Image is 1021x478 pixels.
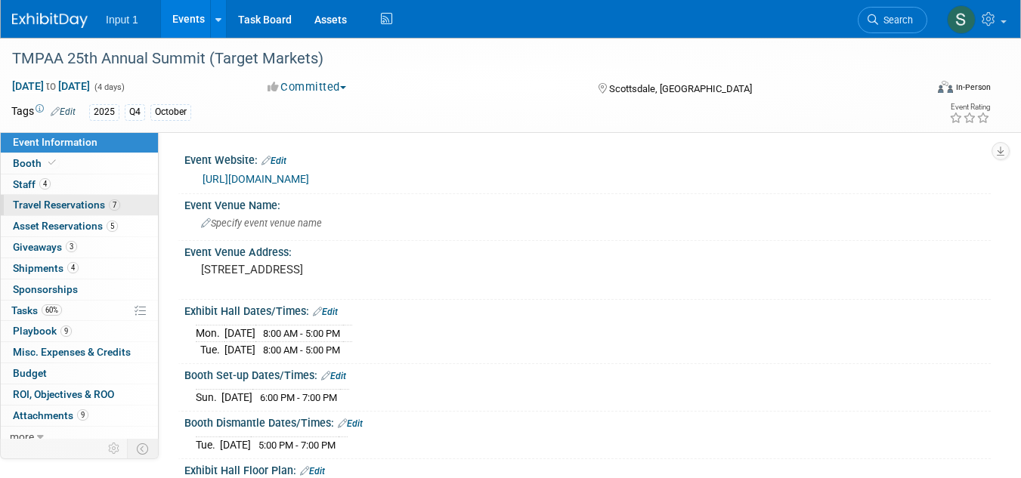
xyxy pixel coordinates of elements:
[955,82,991,93] div: In-Person
[184,364,991,384] div: Booth Set-up Dates/Times:
[39,178,51,190] span: 4
[1,258,158,279] a: Shipments4
[947,5,976,34] img: Susan Stout
[13,388,114,400] span: ROI, Objectives & ROO
[1,301,158,321] a: Tasks60%
[224,342,255,358] td: [DATE]
[609,83,752,94] span: Scottsdale, [GEOGRAPHIC_DATA]
[1,384,158,405] a: ROI, Objectives & ROO
[128,439,159,458] td: Toggle Event Tabs
[48,159,56,167] i: Booth reservation complete
[262,79,352,95] button: Committed
[51,106,76,117] a: Edit
[184,300,991,319] div: Exhibit Hall Dates/Times:
[13,367,47,379] span: Budget
[184,149,991,168] div: Event Website:
[878,14,913,26] span: Search
[184,241,991,260] div: Event Venue Address:
[150,104,191,120] div: October
[224,325,255,342] td: [DATE]
[1,279,158,300] a: Sponsorships
[1,363,158,384] a: Budget
[938,81,953,93] img: Format-Inperson.png
[101,439,128,458] td: Personalize Event Tab Strip
[203,173,309,185] a: [URL][DOMAIN_NAME]
[338,418,363,429] a: Edit
[89,104,119,120] div: 2025
[260,392,337,403] span: 6:00 PM - 7:00 PM
[261,156,286,166] a: Edit
[949,103,990,111] div: Event Rating
[184,412,991,431] div: Booth Dismantle Dates/Times:
[11,79,91,93] span: [DATE] [DATE]
[12,13,88,28] img: ExhibitDay
[263,328,340,339] span: 8:00 AM - 5:00 PM
[313,307,338,317] a: Edit
[93,82,125,92] span: (4 days)
[106,14,138,26] span: Input 1
[1,406,158,426] a: Attachments9
[13,136,97,148] span: Event Information
[13,178,51,190] span: Staff
[201,263,504,276] pre: [STREET_ADDRESS]
[107,220,118,232] span: 5
[60,325,72,337] span: 9
[201,217,322,229] span: Specify event venue name
[44,80,58,92] span: to
[184,194,991,213] div: Event Venue Name:
[1,153,158,174] a: Booth
[263,344,340,356] span: 8:00 AM - 5:00 PM
[109,199,120,211] span: 7
[1,216,158,236] a: Asset Reservations5
[13,157,59,169] span: Booth
[11,304,62,316] span: Tasks
[221,390,252,406] td: [DATE]
[66,241,77,252] span: 3
[13,409,88,421] span: Attachments
[258,439,336,451] span: 5:00 PM - 7:00 PM
[321,371,346,381] a: Edit
[1,342,158,362] a: Misc. Expenses & Credits
[7,45,908,72] div: TMPAA 25th Annual Summit (Target Markets)
[13,199,120,211] span: Travel Reservations
[77,409,88,421] span: 9
[10,430,34,443] span: more
[125,104,145,120] div: Q4
[196,437,220,453] td: Tue.
[13,346,131,358] span: Misc. Expenses & Credits
[858,7,927,33] a: Search
[1,321,158,341] a: Playbook9
[220,437,251,453] td: [DATE]
[846,79,991,101] div: Event Format
[1,427,158,447] a: more
[13,262,79,274] span: Shipments
[196,342,224,358] td: Tue.
[13,241,77,253] span: Giveaways
[13,325,72,337] span: Playbook
[13,283,78,295] span: Sponsorships
[1,174,158,195] a: Staff4
[11,103,76,121] td: Tags
[196,325,224,342] td: Mon.
[300,466,325,476] a: Edit
[67,262,79,273] span: 4
[1,195,158,215] a: Travel Reservations7
[196,390,221,406] td: Sun.
[42,304,62,316] span: 60%
[13,220,118,232] span: Asset Reservations
[1,237,158,258] a: Giveaways3
[1,132,158,153] a: Event Information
